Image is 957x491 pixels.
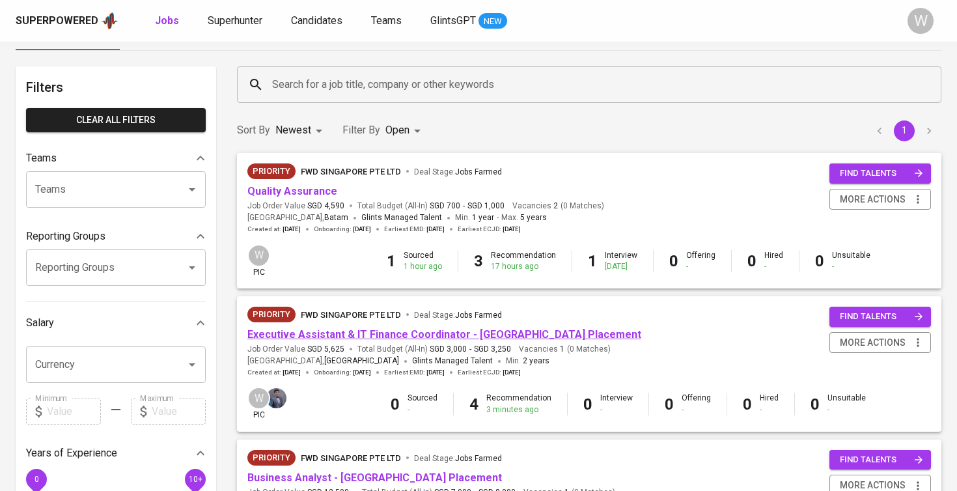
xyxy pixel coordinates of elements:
div: Hired [760,393,779,415]
button: find talents [829,163,931,184]
span: Open [385,124,409,136]
a: Jobs [155,13,182,29]
span: 2 [551,201,558,212]
span: Created at : [247,368,301,377]
div: pic [247,387,270,421]
span: Min. [506,356,549,365]
b: 3 [474,252,483,270]
div: W [247,387,270,410]
div: Open [385,119,425,143]
div: Hired [764,250,783,272]
span: [GEOGRAPHIC_DATA] , [247,212,348,225]
span: [DATE] [426,368,445,377]
div: [DATE] [605,261,637,272]
span: Jobs Farmed [455,167,502,176]
span: 1 year [472,213,494,222]
span: find talents [840,453,923,468]
a: GlintsGPT NEW [430,13,507,29]
div: Recommendation [491,250,556,272]
div: Salary [26,310,206,336]
span: [DATE] [283,225,301,234]
div: Sourced [408,393,437,415]
span: Deal Stage : [414,311,502,320]
div: Years of Experience [26,440,206,466]
b: 0 [391,395,400,414]
a: Superhunter [208,13,265,29]
span: [DATE] [283,368,301,377]
input: Value [47,399,101,425]
div: New Job received from Demand Team [247,307,296,322]
p: Teams [26,150,57,166]
div: Offering [686,250,715,272]
p: Newest [275,122,311,138]
span: more actions [840,191,906,208]
div: - [408,404,437,415]
span: Earliest EMD : [384,225,445,234]
span: Max. [501,213,547,222]
span: [DATE] [353,368,371,377]
span: Onboarding : [314,368,371,377]
span: Total Budget (All-In) [357,201,505,212]
span: Earliest EMD : [384,368,445,377]
span: [DATE] [503,225,521,234]
span: [GEOGRAPHIC_DATA] [324,355,399,368]
input: Value [152,399,206,425]
button: more actions [829,189,931,210]
a: Candidates [291,13,345,29]
div: Teams [26,145,206,171]
nav: pagination navigation [867,120,941,141]
div: 3 minutes ago [486,404,551,415]
span: 0 [34,474,38,483]
span: 1 [558,344,564,355]
span: Priority [247,451,296,464]
div: 17 hours ago [491,261,556,272]
b: 4 [469,395,478,414]
span: Job Order Value [247,201,344,212]
b: 0 [811,395,820,414]
p: Years of Experience [26,445,117,461]
b: 0 [669,252,678,270]
div: Reporting Groups [26,223,206,249]
span: Deal Stage : [414,167,502,176]
div: - [682,404,711,415]
a: Executive Assistant & IT Finance Coordinator - [GEOGRAPHIC_DATA] Placement [247,328,641,341]
div: Offering [682,393,711,415]
span: Job Order Value [247,344,344,355]
span: Candidates [291,14,342,27]
span: Glints Managed Talent [361,213,442,222]
img: jhon@glints.com [266,388,286,408]
span: SGD 4,590 [307,201,344,212]
b: 0 [583,395,592,414]
span: more actions [840,335,906,351]
span: 10+ [188,474,202,483]
b: 1 [588,252,597,270]
span: SGD 700 [430,201,460,212]
span: GlintsGPT [430,14,476,27]
div: - [760,404,779,415]
span: FWD Singapore Pte Ltd [301,453,401,463]
b: Jobs [155,14,179,27]
a: Teams [371,13,404,29]
div: Recommendation [486,393,551,415]
span: Priority [247,165,296,178]
span: Vacancies ( 0 Matches ) [512,201,604,212]
span: Clear All filters [36,112,195,128]
div: W [908,8,934,34]
div: - [764,261,783,272]
span: Jobs Farmed [455,454,502,463]
span: - [463,201,465,212]
button: Open [183,356,201,374]
div: Interview [600,393,633,415]
span: find talents [840,309,923,324]
span: [GEOGRAPHIC_DATA] , [247,355,399,368]
p: Salary [26,315,54,331]
div: - [600,404,633,415]
button: Open [183,259,201,277]
div: pic [247,244,270,278]
span: - [497,212,499,225]
span: SGD 3,250 [474,344,511,355]
b: 0 [743,395,752,414]
div: Unsuitable [827,393,866,415]
span: Priority [247,308,296,321]
img: app logo [101,11,118,31]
